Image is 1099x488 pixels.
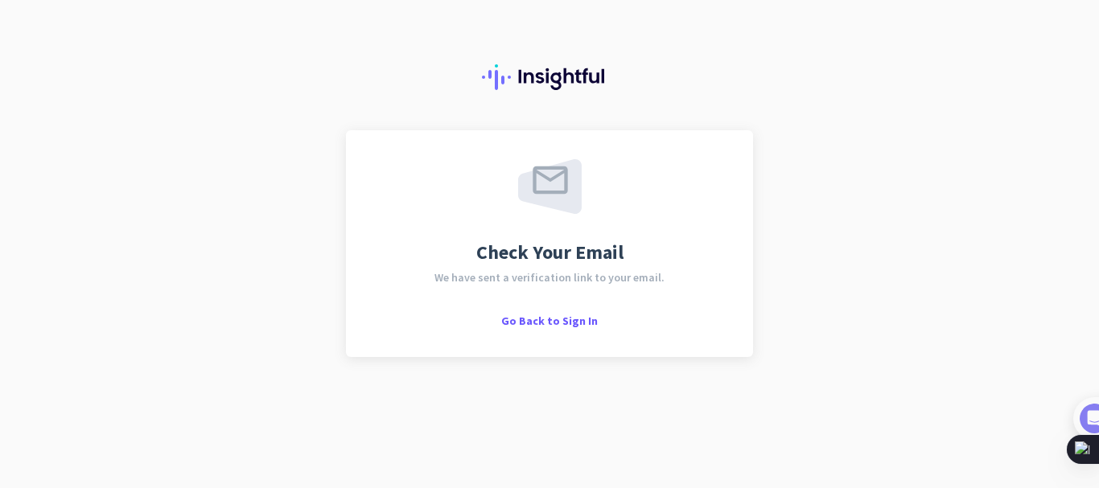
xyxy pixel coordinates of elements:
[518,159,582,214] img: email-sent
[476,243,624,262] span: Check Your Email
[482,64,617,90] img: Insightful
[501,314,598,328] span: Go Back to Sign In
[434,272,665,283] span: We have sent a verification link to your email.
